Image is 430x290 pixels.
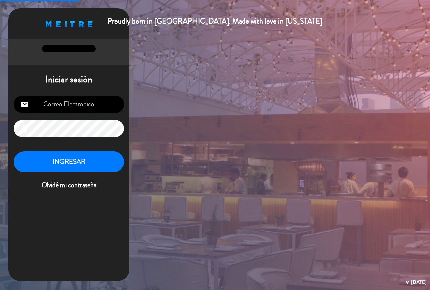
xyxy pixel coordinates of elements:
span: Olvidé mi contraseña [14,180,124,191]
input: Correo Electrónico [14,96,124,113]
button: INGRESAR [14,151,124,172]
h1: Iniciar sesión [8,74,129,85]
div: v. [DATE] [406,278,427,287]
i: lock [20,125,29,133]
i: email [20,100,29,109]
